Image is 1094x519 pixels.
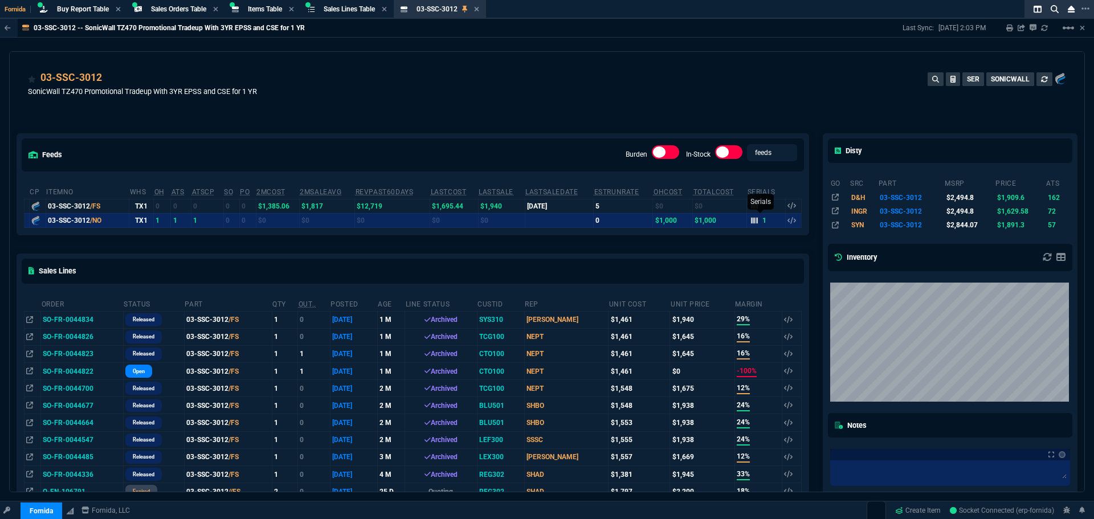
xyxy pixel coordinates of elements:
th: ItemNo [46,183,129,199]
td: 1 [272,311,298,328]
span: /FS [228,367,239,375]
nx-icon: Open In Opposite Panel [26,316,33,324]
td: 1 [154,213,171,227]
td: 03-SSC-3012 [878,218,945,232]
abbr: Total Cost of Units on Hand [693,188,734,196]
div: Archived [407,314,475,325]
div: $1,548 [611,401,668,411]
th: CustId [477,295,524,312]
label: In-Stock [686,150,711,158]
td: [DATE] [330,431,377,448]
td: SO-FR-0044485 [41,448,124,465]
th: Serials [747,183,786,199]
h5: Inventory [835,252,877,263]
td: TCG100 [477,380,524,397]
span: 16% [737,348,750,359]
nx-icon: Open In Opposite Panel [26,350,33,358]
span: /FS [228,350,239,358]
span: Fornida [5,6,31,13]
tr: TZ470 PROMO 3Y EPSS CSE [830,190,1071,204]
td: $1,629.58 [995,205,1046,218]
td: 1 [272,328,298,345]
td: SHBO [524,414,609,431]
td: SHBO [524,397,609,414]
td: REG302 [477,465,524,483]
div: Burden [652,145,679,164]
span: /FS [228,453,239,461]
a: msbcCompanyName [78,505,133,516]
th: Status [123,295,184,312]
td: 1 M [377,311,405,328]
h5: Notes [835,420,867,431]
span: /FS [228,419,239,427]
nx-icon: Search [1046,2,1063,16]
td: NEPT [524,363,609,380]
td: $2,844.07 [944,218,995,232]
nx-icon: Close Tab [289,5,294,14]
td: 0 [191,199,224,213]
td: 03-SSC-3012 [184,397,272,414]
div: Archived [407,349,475,359]
td: LEX300 [477,448,524,465]
td: SHAD [524,483,609,500]
td: $1,938 [670,431,734,448]
th: go [830,174,850,190]
div: 03-SSC-3012 [48,201,127,211]
td: 0 [298,397,330,414]
nx-icon: Open In Opposite Panel [26,385,33,393]
abbr: Avg Cost of Inventory on-hand [654,188,683,196]
th: Part [184,295,272,312]
th: Unit Cost [609,295,670,312]
td: SO-FR-0044677 [41,397,124,414]
h5: feeds [28,149,62,160]
td: NEPT [524,380,609,397]
td: 3 M [377,448,405,465]
div: Archived [407,435,475,445]
td: $1,645 [670,345,734,362]
td: 0 [298,483,330,500]
td: 0 [223,213,239,227]
span: Socket Connected (erp-fornida) [950,506,1054,514]
abbr: Total revenue past 60 days [356,188,414,196]
td: [DATE] [330,380,377,397]
td: 2 M [377,414,405,431]
span: //FS [228,488,240,496]
td: [DATE] [330,448,377,465]
td: 2 M [377,431,405,448]
abbr: The date of the last SO Inv price. No time limit. (ignore zeros) [525,188,578,196]
td: $2,494.8 [944,190,995,204]
p: 1 [762,216,767,225]
nx-icon: Open In Opposite Panel [26,333,33,341]
span: 33% [737,469,750,480]
td: 0 [594,213,653,227]
td: 72 [1046,205,1070,218]
td: BLU501 [477,397,524,414]
p: Released [133,349,154,358]
td: 0 [223,199,239,213]
td: $0 [670,363,734,380]
span: 03-SSC-3012 [417,5,458,13]
td: $2,494.8 [944,205,995,218]
td: 0 [239,213,256,227]
td: 03-SSC-3012 [184,345,272,362]
td: 0 [298,448,330,465]
td: $0 [478,213,525,227]
nx-icon: Open New Tab [1081,3,1089,14]
td: 1 [272,345,298,362]
td: 03-SSC-3012 [184,414,272,431]
td: $1,000 [653,213,693,227]
td: CTO100 [477,345,524,362]
td: TX1 [129,213,154,227]
div: $1,797 [611,487,668,497]
td: $12,719 [355,199,430,213]
nx-icon: Open In Opposite Panel [26,367,33,375]
td: [DATE] [330,465,377,483]
td: $1,645 [670,328,734,345]
abbr: Avg Sale from SO invoices for 2 months [300,188,341,196]
td: 5 [594,199,653,213]
td: $1,909.6 [995,190,1046,204]
abbr: The last purchase cost from PO Order [431,188,467,196]
td: 1 [272,465,298,483]
td: SO-FR-0044547 [41,431,124,448]
span: Sales Orders Table [151,5,206,13]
